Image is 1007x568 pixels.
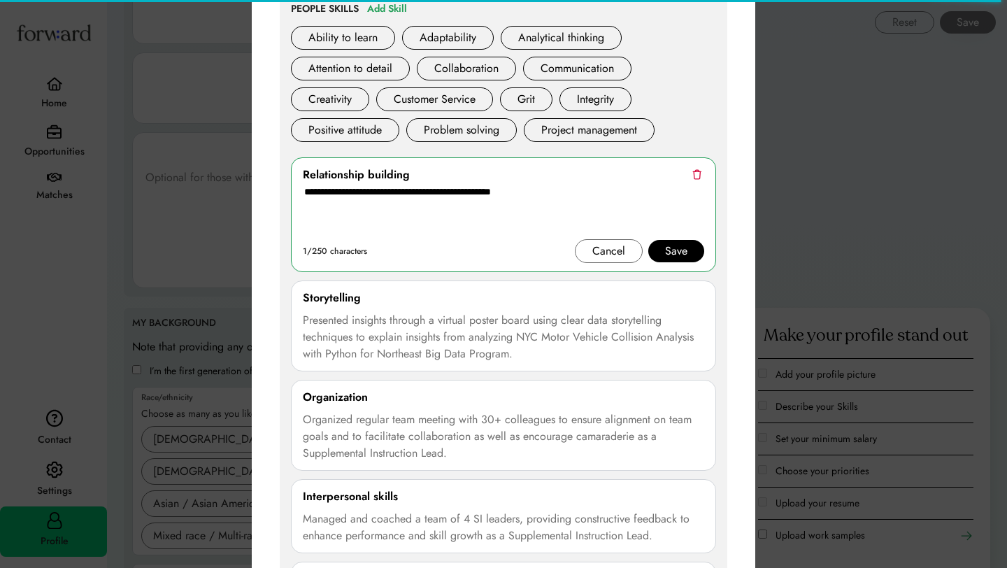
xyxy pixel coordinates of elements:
div: Ability to learn [291,26,395,50]
div: Save [665,243,687,260]
div: Creativity [291,87,369,111]
div: Storytelling [303,290,361,306]
div: Customer Service [376,87,493,111]
div: Problem solving [406,118,517,142]
div: Organization [303,389,368,406]
div: Presented insights through a virtual poster board using clear data storytelling techniques to exp... [303,312,704,362]
div: Analytical thinking [501,26,622,50]
div: Relationship building [303,166,410,183]
div: Positive attitude [291,118,399,142]
div: PEOPLE SKILLS [291,2,359,16]
div: Attention to detail [291,57,410,80]
div: Cancel [592,243,625,260]
div: Add Skill [367,1,407,17]
div: 1/250 characters [303,243,367,260]
img: trash.svg [692,169,701,180]
div: Organized regular team meeting with 30+ colleagues to ensure alignment on team goals and to facil... [303,411,704,462]
div: Grit [500,87,552,111]
div: Adaptability [402,26,494,50]
div: Communication [523,57,631,80]
div: Collaboration [417,57,516,80]
div: Managed and coached a team of 4 SI leaders, providing constructive feedback to enhance performanc... [303,511,704,544]
div: Integrity [559,87,631,111]
div: Interpersonal skills [303,488,398,505]
div: Project management [524,118,655,142]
